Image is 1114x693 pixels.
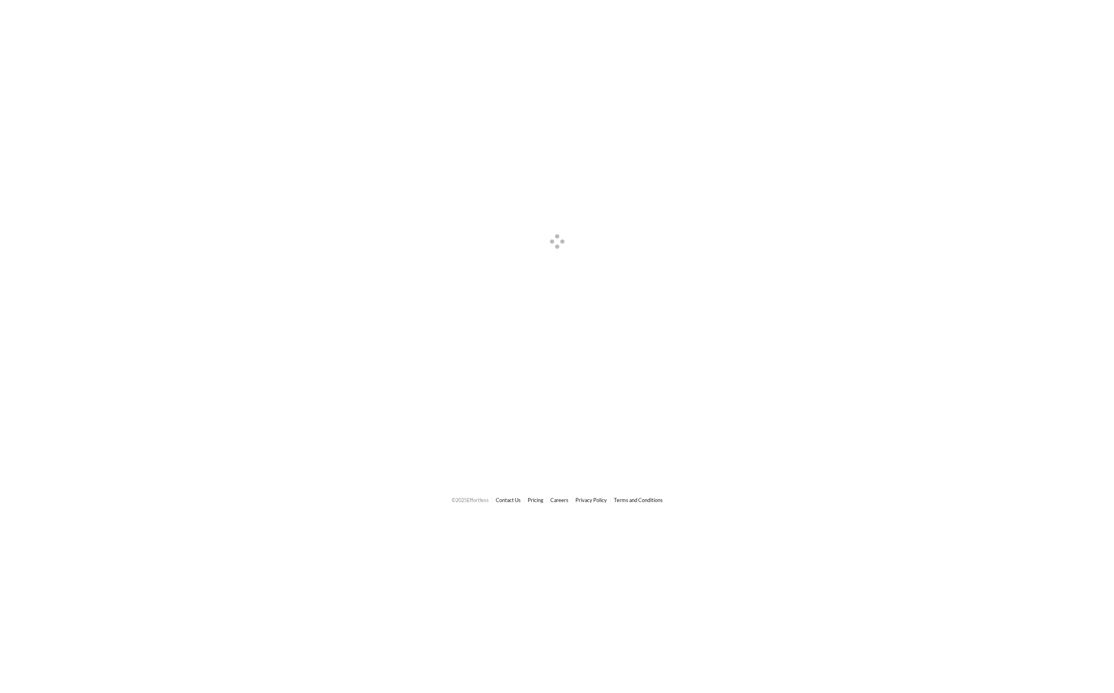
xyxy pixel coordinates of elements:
[496,497,521,503] a: Contact Us
[452,497,489,503] span: © 2025 Effortless
[528,497,543,503] a: Pricing
[550,497,569,503] a: Careers
[575,497,607,503] a: Privacy Policy
[614,497,663,503] a: Terms and Conditions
